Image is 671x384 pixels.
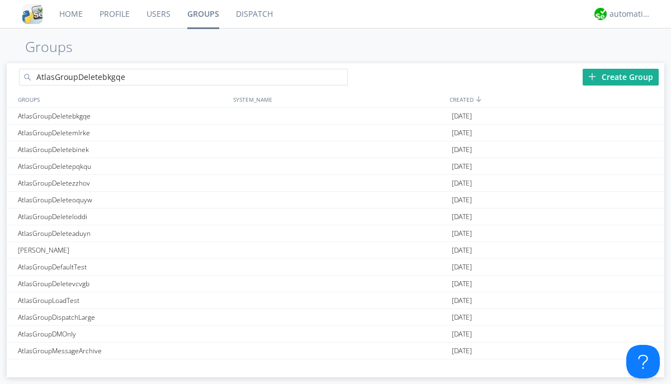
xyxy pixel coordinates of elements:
div: AtlasGroupDispatchLarge [15,309,230,325]
a: AtlasGroupDeletepqkqu[DATE] [7,158,664,175]
span: [DATE] [452,192,472,208]
div: AtlasGroupDefaultTest [15,259,230,275]
div: [PERSON_NAME] [15,242,230,258]
a: AtlasGroupDeletezzhov[DATE] [7,175,664,192]
div: AtlasGroupDeletevcvgb [15,276,230,292]
a: AtlasGroupDeleteaduyn[DATE] [7,225,664,242]
a: AtlasGroupDeletemwbwn[DATE] [7,359,664,376]
img: cddb5a64eb264b2086981ab96f4c1ba7 [22,4,42,24]
a: AtlasGroupDeletemlrke[DATE] [7,125,664,141]
div: AtlasGroupMessageArchive [15,343,230,359]
div: AtlasGroupDeleteaduyn [15,225,230,241]
a: AtlasGroupDeletebinek[DATE] [7,141,664,158]
img: d2d01cd9b4174d08988066c6d424eccd [594,8,607,20]
span: [DATE] [452,208,472,225]
div: AtlasGroupDeletebinek [15,141,230,158]
span: [DATE] [452,125,472,141]
div: AtlasGroupDeletemwbwn [15,359,230,376]
div: Create Group [583,69,659,86]
div: automation+atlas [609,8,651,20]
span: [DATE] [452,175,472,192]
div: AtlasGroupDMOnly [15,326,230,342]
span: [DATE] [452,276,472,292]
span: [DATE] [452,225,472,242]
span: [DATE] [452,141,472,158]
span: [DATE] [452,309,472,326]
span: [DATE] [452,158,472,175]
span: [DATE] [452,359,472,376]
div: GROUPS [15,91,228,107]
a: [PERSON_NAME][DATE] [7,242,664,259]
span: [DATE] [452,242,472,259]
a: AtlasGroupDeletevcvgb[DATE] [7,276,664,292]
span: [DATE] [452,292,472,309]
input: Search groups [19,69,348,86]
div: AtlasGroupDeleteloddi [15,208,230,225]
div: AtlasGroupDeleteoquyw [15,192,230,208]
div: AtlasGroupDeletebkgqe [15,108,230,124]
a: AtlasGroupDeleteloddi[DATE] [7,208,664,225]
a: AtlasGroupMessageArchive[DATE] [7,343,664,359]
a: AtlasGroupDefaultTest[DATE] [7,259,664,276]
a: AtlasGroupDeleteoquyw[DATE] [7,192,664,208]
a: AtlasGroupDispatchLarge[DATE] [7,309,664,326]
img: plus.svg [588,73,596,80]
div: SYSTEM_NAME [230,91,447,107]
div: AtlasGroupDeletezzhov [15,175,230,191]
iframe: Toggle Customer Support [626,345,660,378]
span: [DATE] [452,108,472,125]
a: AtlasGroupDeletebkgqe[DATE] [7,108,664,125]
span: [DATE] [452,343,472,359]
span: [DATE] [452,259,472,276]
div: AtlasGroupDeletepqkqu [15,158,230,174]
div: AtlasGroupDeletemlrke [15,125,230,141]
div: CREATED [447,91,664,107]
span: [DATE] [452,326,472,343]
div: AtlasGroupLoadTest [15,292,230,309]
a: AtlasGroupDMOnly[DATE] [7,326,664,343]
a: AtlasGroupLoadTest[DATE] [7,292,664,309]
